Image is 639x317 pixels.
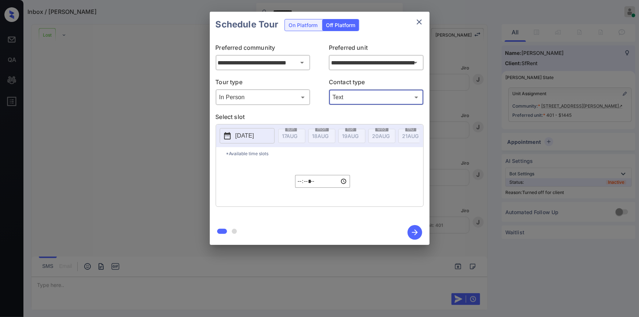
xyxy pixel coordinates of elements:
[329,43,424,55] p: Preferred unit
[210,12,285,37] h2: Schedule Tour
[329,78,424,89] p: Contact type
[216,112,424,124] p: Select slot
[220,128,275,143] button: [DATE]
[216,78,311,89] p: Tour type
[410,57,421,68] button: Open
[412,15,427,29] button: close
[226,147,423,160] p: *Available time slots
[235,131,254,140] p: [DATE]
[295,160,350,203] div: off-platform-time-select
[216,43,311,55] p: Preferred community
[331,91,422,103] div: Text
[297,57,307,68] button: Open
[285,19,321,31] div: On Platform
[322,19,359,31] div: Off Platform
[218,91,309,103] div: In Person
